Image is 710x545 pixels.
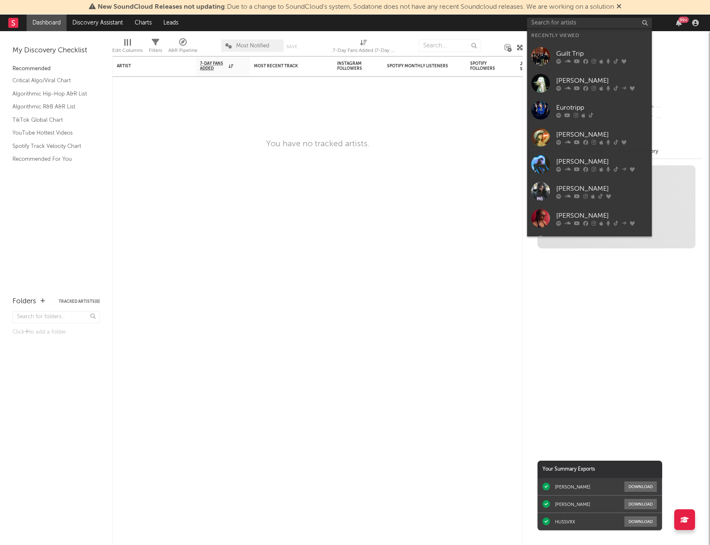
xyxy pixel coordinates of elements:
button: 99+ [676,20,682,26]
a: Liltwin [527,232,652,259]
div: Filters [149,46,162,56]
a: [PERSON_NAME] [527,205,652,232]
div: [PERSON_NAME] [556,211,648,221]
button: Download [624,499,657,509]
div: Artist [117,64,179,69]
a: [PERSON_NAME] [527,124,652,151]
div: [PERSON_NAME] [555,484,590,490]
a: TikTok Global Chart [12,115,91,125]
div: Most Recent Track [254,64,316,69]
div: A&R Pipeline [168,46,197,56]
a: [PERSON_NAME] [527,70,652,97]
div: Recommended [12,64,100,74]
button: Download [624,481,657,492]
a: YouTube Hottest Videos [12,128,91,137]
div: Edit Columns [112,35,143,59]
div: Instagram Followers [337,61,366,71]
div: [PERSON_NAME] [556,130,648,140]
div: Filters [149,35,162,59]
div: 7-Day Fans Added (7-Day Fans Added) [333,35,395,59]
a: Dashboard [27,15,67,31]
div: Recently Viewed [531,31,648,41]
div: Spotify Monthly Listeners [387,64,449,69]
div: Your Summary Exports [537,461,662,478]
div: Edit Columns [112,46,143,56]
input: Search... [419,39,481,52]
a: Guilt Trip [527,43,652,70]
span: Most Notified [236,43,269,49]
a: [PERSON_NAME] [527,151,652,178]
a: Spotify Track Velocity Chart [12,142,91,151]
a: Eurotripp [527,97,652,124]
div: [PERSON_NAME] [556,157,648,167]
div: You have no tracked artists. [266,139,370,149]
span: : Due to a change to SoundCloud's system, Sodatone does not have any recent Soundcloud releases. ... [98,4,614,10]
div: Guilt Trip [556,49,648,59]
span: 7-Day Fans Added [200,61,227,71]
a: Leads [158,15,184,31]
a: Discovery Assistant [67,15,129,31]
div: [PERSON_NAME] [555,501,590,507]
div: Folders [12,297,36,307]
a: Recommended For You [12,155,91,164]
span: Dismiss [616,4,621,10]
a: Critical Algo/Viral Chart [12,76,91,85]
div: Click to add a folder. [12,327,100,337]
span: New SoundCloud Releases not updating [98,4,225,10]
input: Search for artists [527,18,652,28]
input: Search for folders... [12,311,100,323]
div: A&R Pipeline [168,35,197,59]
div: Spotify Followers [470,61,499,71]
div: [PERSON_NAME] [556,184,648,194]
a: Algorithmic Hip-Hop A&R List [12,89,91,98]
div: HUSSVRX [555,519,575,525]
button: Tracked Artists(0) [59,300,100,304]
div: 7-Day Fans Added (7-Day Fans Added) [333,46,395,56]
a: Algorithmic R&B A&R List [12,102,91,111]
div: [PERSON_NAME] [556,76,648,86]
a: [PERSON_NAME] [527,178,652,205]
div: -- [646,113,702,123]
div: -- [646,102,702,113]
a: Charts [129,15,158,31]
div: 99 + [678,17,689,23]
div: My Discovery Checklist [12,46,100,56]
div: Jump Score [520,61,541,71]
button: Save [286,44,297,49]
div: Eurotripp [556,103,648,113]
button: Download [624,516,657,527]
